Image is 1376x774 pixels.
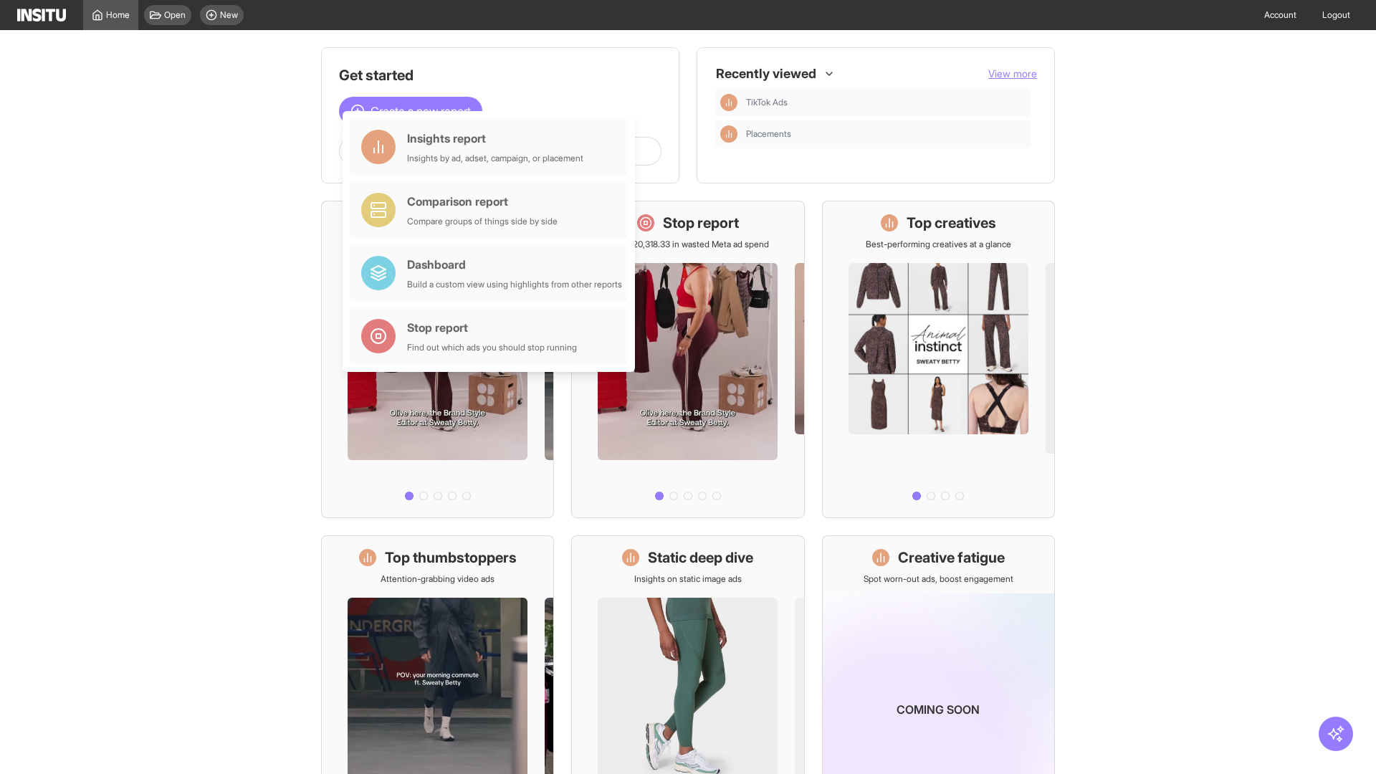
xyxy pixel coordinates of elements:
[571,201,804,518] a: Stop reportSave £20,318.33 in wasted Meta ad spend
[106,9,130,21] span: Home
[17,9,66,21] img: Logo
[720,125,737,143] div: Insights
[866,239,1011,250] p: Best-performing creatives at a glance
[407,130,583,147] div: Insights report
[822,201,1055,518] a: Top creativesBest-performing creatives at a glance
[607,239,769,250] p: Save £20,318.33 in wasted Meta ad spend
[746,97,1026,108] span: TikTok Ads
[988,67,1037,80] span: View more
[746,128,791,140] span: Placements
[407,193,558,210] div: Comparison report
[407,319,577,336] div: Stop report
[407,279,622,290] div: Build a custom view using highlights from other reports
[634,573,742,585] p: Insights on static image ads
[321,201,554,518] a: What's live nowSee all active ads instantly
[407,153,583,164] div: Insights by ad, adset, campaign, or placement
[720,94,737,111] div: Insights
[371,102,471,120] span: Create a new report
[407,216,558,227] div: Compare groups of things side by side
[988,67,1037,81] button: View more
[164,9,186,21] span: Open
[381,573,494,585] p: Attention-grabbing video ads
[385,548,517,568] h1: Top thumbstoppers
[663,213,739,233] h1: Stop report
[907,213,996,233] h1: Top creatives
[339,97,482,125] button: Create a new report
[220,9,238,21] span: New
[648,548,753,568] h1: Static deep dive
[746,97,788,108] span: TikTok Ads
[407,256,622,273] div: Dashboard
[746,128,1026,140] span: Placements
[339,65,661,85] h1: Get started
[407,342,577,353] div: Find out which ads you should stop running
